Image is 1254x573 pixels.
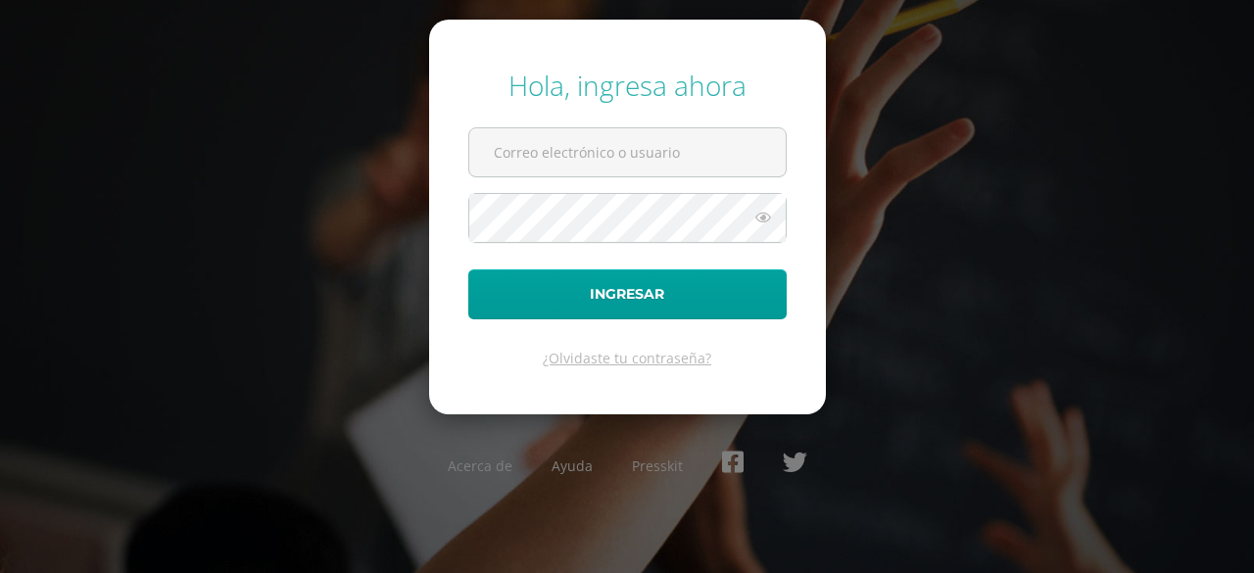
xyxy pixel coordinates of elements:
[543,349,711,367] a: ¿Olvidaste tu contraseña?
[552,456,593,475] a: Ayuda
[468,269,787,319] button: Ingresar
[448,456,512,475] a: Acerca de
[632,456,683,475] a: Presskit
[469,128,786,176] input: Correo electrónico o usuario
[468,67,787,104] div: Hola, ingresa ahora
